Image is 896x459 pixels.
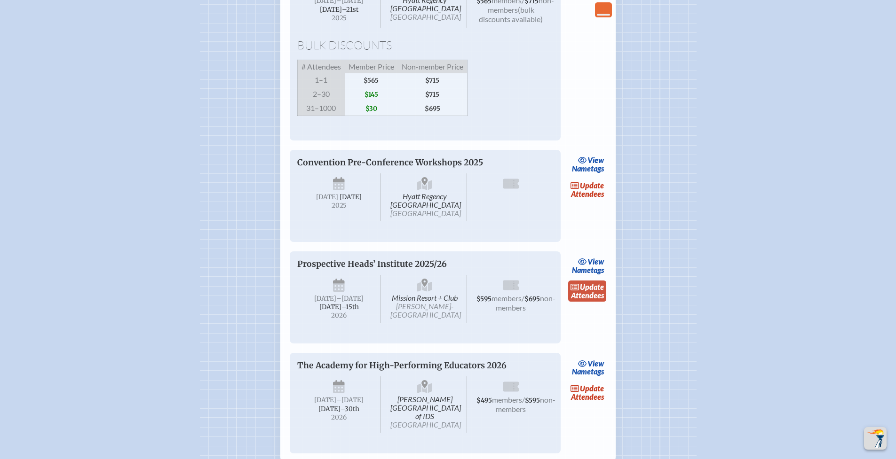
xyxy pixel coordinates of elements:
[340,193,362,201] span: [DATE]
[297,157,483,168] span: Convention Pre-Conference Workshops 2025
[297,60,345,73] span: # Attendees
[522,395,525,404] span: /
[587,359,604,368] span: view
[570,154,607,175] a: viewNametags
[492,395,522,404] span: members
[864,427,887,450] button: Scroll Top
[524,295,540,303] span: $695
[297,101,345,116] span: 31–1000
[580,384,604,393] span: update
[305,312,373,319] span: 2026
[345,73,398,87] span: $565
[305,15,373,22] span: 2025
[580,282,604,291] span: update
[568,179,607,201] a: updateAttendees
[522,294,524,303] span: /
[568,382,607,404] a: updateAttendees
[390,12,461,21] span: [GEOGRAPHIC_DATA]
[476,295,492,303] span: $595
[297,39,553,52] h1: Bulk Discounts
[390,302,461,319] span: [PERSON_NAME]-[GEOGRAPHIC_DATA]
[570,357,607,378] a: viewNametags
[297,360,507,371] span: The Academy for High-Performing Educators 2026
[568,280,607,302] a: updateAttendees
[297,73,345,87] span: 1–1
[476,397,492,405] span: $495
[390,420,461,429] span: [GEOGRAPHIC_DATA]
[383,173,467,221] span: Hyatt Regency [GEOGRAPHIC_DATA]
[398,87,468,101] span: $715
[587,257,604,266] span: view
[492,294,522,303] span: members
[305,202,373,209] span: 2025
[570,255,607,277] a: viewNametags
[496,395,555,413] span: non-members
[318,405,359,413] span: [DATE]–⁠30th
[587,156,604,164] span: view
[383,376,467,433] span: [PERSON_NAME][GEOGRAPHIC_DATA] of IDS
[297,259,447,269] span: Prospective Heads’ Institute 2025/26
[345,101,398,116] span: $30
[398,73,468,87] span: $715
[297,87,345,101] span: 2–30
[319,303,359,311] span: [DATE]–⁠15th
[305,414,373,421] span: 2026
[336,295,364,303] span: –[DATE]
[398,60,468,73] span: Non-member Price
[580,181,604,190] span: update
[314,295,336,303] span: [DATE]
[866,429,885,448] img: To the top
[383,275,467,323] span: Mission Resort + Club
[320,6,358,14] span: [DATE]–⁠21st
[390,209,461,218] span: [GEOGRAPHIC_DATA]
[314,396,336,404] span: [DATE]
[345,60,398,73] span: Member Price
[345,87,398,101] span: $145
[496,294,555,312] span: non-members
[316,193,338,201] span: [DATE]
[479,5,543,23] span: (bulk discounts available)
[398,101,468,116] span: $695
[336,396,364,404] span: –[DATE]
[525,397,540,405] span: $595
